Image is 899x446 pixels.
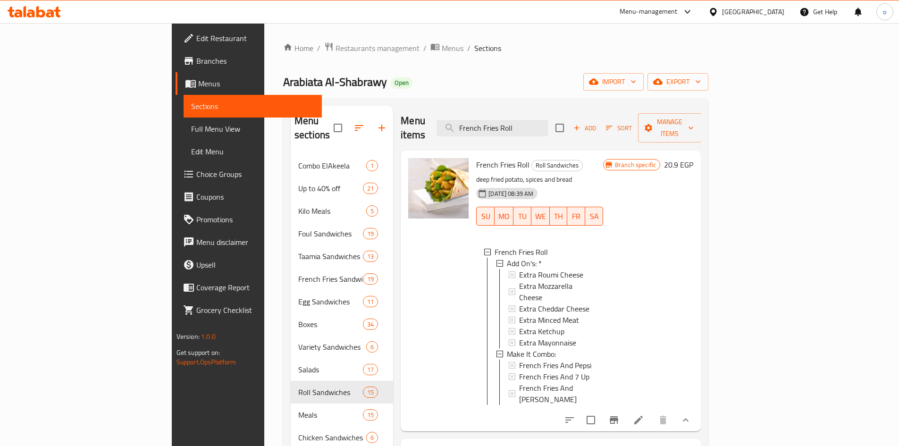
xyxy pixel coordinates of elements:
div: Roll Sandwiches [531,160,583,171]
span: Menus [442,42,463,54]
span: Promotions [196,214,314,225]
svg: Show Choices [680,414,691,426]
button: show more [674,409,697,431]
div: Taamia Sandwiches13 [291,245,393,268]
div: Salads17 [291,358,393,381]
span: import [591,76,636,88]
a: Branches [176,50,322,72]
span: 1 [367,161,378,170]
span: French Fries Roll [476,158,529,172]
span: Meals [298,409,363,421]
div: Kilo Meals5 [291,200,393,222]
span: Choice Groups [196,168,314,180]
span: Variety Sandwiches [298,341,366,353]
button: Branch-specific-item [603,409,625,431]
span: 34 [363,320,378,329]
span: Extra Ketchup [519,326,564,337]
button: sort-choices [558,409,581,431]
button: Sort [604,121,634,135]
span: Kilo Meals [298,205,366,217]
div: Up to 40% off21 [291,177,393,200]
span: 1.0.0 [201,330,216,343]
span: 19 [363,275,378,284]
span: French Fries And [PERSON_NAME] [519,382,596,405]
span: Grocery Checklist [196,304,314,316]
span: FR [571,210,581,223]
span: French Fries Roll [495,246,548,258]
button: TU [513,207,531,226]
div: items [363,409,378,421]
span: Sections [474,42,501,54]
span: Sort [606,123,632,134]
span: Coupons [196,191,314,202]
div: Menu-management [620,6,678,17]
button: SU [476,207,495,226]
span: Branch specific [611,160,660,169]
span: TU [517,210,528,223]
button: SA [585,207,603,226]
div: items [366,432,378,443]
span: Sections [191,101,314,112]
a: Edit Menu [184,140,322,163]
button: import [583,73,644,91]
span: 6 [367,343,378,352]
div: items [363,273,378,285]
button: WE [531,207,550,226]
span: 19 [363,229,378,238]
span: Egg Sandwiches [298,296,363,307]
a: Coverage Report [176,276,322,299]
a: Grocery Checklist [176,299,322,321]
span: Add On's: * [507,258,542,269]
div: items [363,228,378,239]
li: / [423,42,427,54]
div: Egg Sandwiches11 [291,290,393,313]
span: Roll Sandwiches [298,387,363,398]
span: 11 [363,297,378,306]
span: Open [391,79,412,87]
span: Upsell [196,259,314,270]
span: o [883,7,886,17]
span: 15 [363,388,378,397]
span: 6 [367,433,378,442]
button: Add [570,121,600,135]
span: Salads [298,364,363,375]
div: Foul Sandwiches [298,228,363,239]
span: Manage items [646,116,694,140]
span: 13 [363,252,378,261]
span: 5 [367,207,378,216]
span: SU [480,210,491,223]
li: / [467,42,471,54]
span: Full Menu View [191,123,314,135]
span: Extra Mayonnaise [519,337,576,348]
span: MO [498,210,510,223]
span: French Fries And 7 Up [519,371,589,382]
span: Extra Minced Meat [519,314,579,326]
a: Sections [184,95,322,118]
nav: breadcrumb [283,42,708,54]
div: items [363,364,378,375]
button: FR [567,207,585,226]
span: Taamia Sandwiches [298,251,363,262]
span: Edit Restaurant [196,33,314,44]
span: [DATE] 08:39 AM [485,189,537,198]
a: Menus [176,72,322,95]
span: Select to update [581,410,601,430]
div: Chicken Sandwiches [298,432,366,443]
span: 17 [363,365,378,374]
span: SA [589,210,599,223]
span: French Fries Sandwiches [298,273,363,285]
button: MO [495,207,513,226]
input: search [437,120,548,136]
span: Make It Combo: [507,348,556,360]
a: Choice Groups [176,163,322,185]
a: Support.OpsPlatform [176,356,236,368]
span: Branches [196,55,314,67]
div: Meals15 [291,404,393,426]
span: Menus [198,78,314,89]
span: 21 [363,184,378,193]
span: Up to 40% off [298,183,363,194]
span: Get support on: [176,346,220,359]
span: Boxes [298,319,363,330]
